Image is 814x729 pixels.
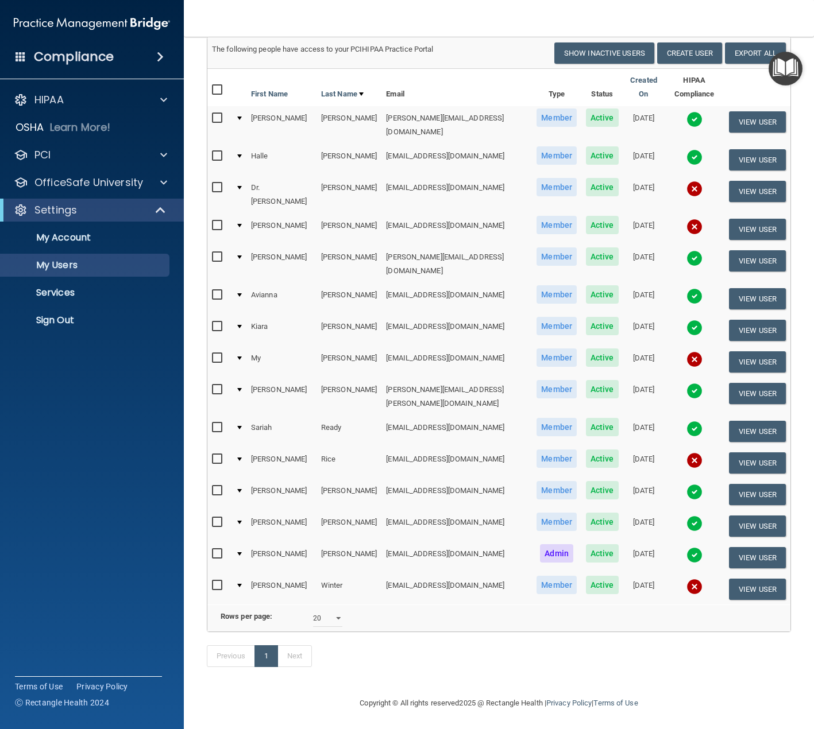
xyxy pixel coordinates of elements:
td: [DATE] [623,510,665,542]
td: [EMAIL_ADDRESS][DOMAIN_NAME] [381,573,532,604]
b: Rows per page: [221,612,272,621]
span: Member [537,285,577,304]
td: [EMAIL_ADDRESS][DOMAIN_NAME] [381,479,532,510]
span: Member [537,317,577,335]
td: [PERSON_NAME] [317,106,381,144]
button: View User [729,219,786,240]
button: View User [729,288,786,309]
td: [PERSON_NAME] [246,378,317,416]
img: tick.e7d51cea.svg [686,288,703,304]
span: Active [586,146,619,165]
img: tick.e7d51cea.svg [686,383,703,399]
a: Next [277,645,312,667]
span: Active [586,576,619,594]
td: [PERSON_NAME] [246,106,317,144]
img: cross.ca9f0e7f.svg [686,579,703,595]
img: tick.e7d51cea.svg [686,421,703,437]
td: Avianna [246,283,317,315]
span: Active [586,449,619,468]
td: [DATE] [623,106,665,144]
span: Member [537,146,577,165]
span: Active [586,285,619,304]
td: [PERSON_NAME] [246,479,317,510]
a: HIPAA [14,93,167,107]
span: Ⓒ Rectangle Health 2024 [15,697,109,708]
button: View User [729,181,786,202]
td: [PERSON_NAME][EMAIL_ADDRESS][PERSON_NAME][DOMAIN_NAME] [381,378,532,416]
td: [DATE] [623,447,665,479]
td: Sariah [246,416,317,447]
td: [PERSON_NAME][EMAIL_ADDRESS][DOMAIN_NAME] [381,245,532,283]
span: Member [537,576,577,594]
button: View User [729,421,786,442]
button: View User [729,452,786,474]
td: [PERSON_NAME] [317,479,381,510]
th: Type [532,69,581,106]
td: [DATE] [623,214,665,245]
td: [DATE] [623,283,665,315]
td: [DATE] [623,378,665,416]
span: Active [586,317,619,335]
img: tick.e7d51cea.svg [686,484,703,500]
td: [PERSON_NAME] [246,510,317,542]
td: [DATE] [623,315,665,346]
td: [DATE] [623,416,665,447]
p: OSHA [16,121,44,134]
button: View User [729,351,786,373]
a: Export All [725,42,786,64]
a: Privacy Policy [76,681,128,692]
a: Terms of Use [593,699,638,707]
img: cross.ca9f0e7f.svg [686,219,703,235]
span: Member [537,247,577,266]
a: Created On [628,73,660,101]
td: [PERSON_NAME] [317,542,381,573]
td: [PERSON_NAME] [317,283,381,315]
button: View User [729,111,786,133]
p: My Users [7,259,164,271]
span: Member [537,178,577,196]
img: tick.e7d51cea.svg [686,320,703,336]
span: Member [537,108,577,127]
span: Member [537,348,577,367]
img: cross.ca9f0e7f.svg [686,181,703,197]
p: OfficeSafe University [34,176,143,189]
a: Last Name [321,87,364,101]
td: [PERSON_NAME] [317,245,381,283]
td: Dr. [PERSON_NAME] [246,176,317,214]
button: View User [729,579,786,600]
td: Winter [317,573,381,604]
td: [EMAIL_ADDRESS][DOMAIN_NAME] [381,144,532,176]
td: [EMAIL_ADDRESS][DOMAIN_NAME] [381,283,532,315]
button: Show Inactive Users [554,42,654,64]
span: Active [586,418,619,436]
td: [EMAIL_ADDRESS][DOMAIN_NAME] [381,176,532,214]
a: Privacy Policy [546,699,592,707]
a: 1 [254,645,278,667]
img: cross.ca9f0e7f.svg [686,452,703,468]
th: HIPAA Compliance [664,69,724,106]
p: Settings [34,203,77,217]
button: View User [729,484,786,505]
td: [PERSON_NAME] [246,542,317,573]
img: tick.e7d51cea.svg [686,111,703,127]
td: [DATE] [623,346,665,378]
img: cross.ca9f0e7f.svg [686,351,703,367]
td: My [246,346,317,378]
td: Rice [317,447,381,479]
div: Copyright © All rights reserved 2025 @ Rectangle Health | | [290,685,709,722]
td: [PERSON_NAME] [246,447,317,479]
img: tick.e7d51cea.svg [686,250,703,266]
span: Active [586,178,619,196]
td: [EMAIL_ADDRESS][DOMAIN_NAME] [381,447,532,479]
td: [PERSON_NAME] [246,214,317,245]
button: View User [729,515,786,537]
td: [PERSON_NAME] [317,346,381,378]
th: Email [381,69,532,106]
span: Active [586,544,619,563]
span: Active [586,108,619,127]
img: tick.e7d51cea.svg [686,547,703,563]
img: tick.e7d51cea.svg [686,149,703,165]
td: [PERSON_NAME] [317,510,381,542]
td: [DATE] [623,479,665,510]
button: View User [729,320,786,341]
